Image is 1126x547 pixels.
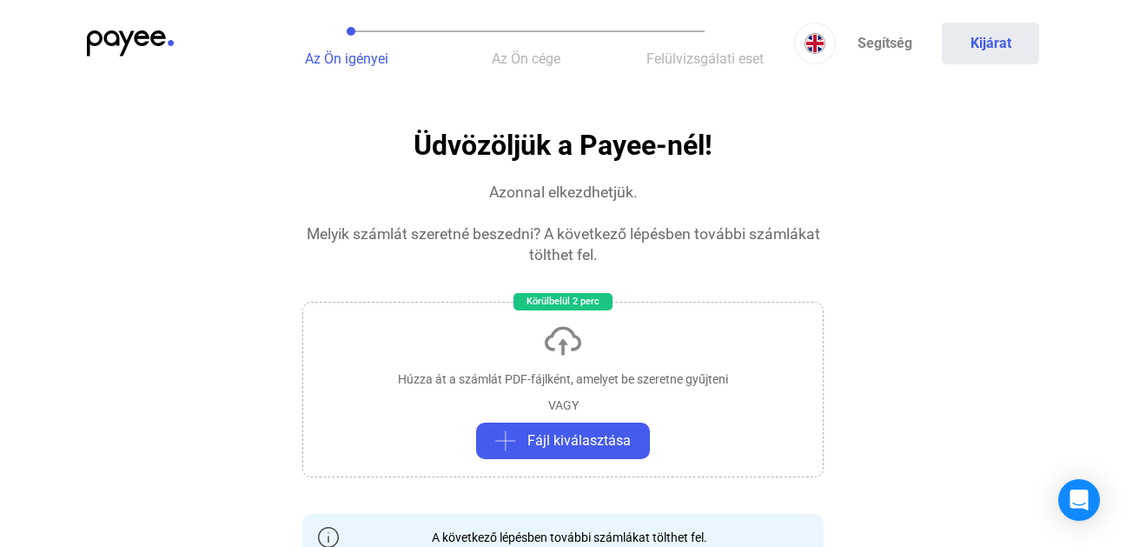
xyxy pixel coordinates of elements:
span: Az Ön cége [492,50,560,67]
span: Az Ön igényei [305,50,388,67]
div: Nyissa meg az Intercom Messengert [1058,479,1100,521]
img: feltöltés-felhő [542,320,584,362]
span: Fájl kiválasztása [527,430,631,451]
img: EN [805,33,825,54]
button: plusz-szürkeFájl kiválasztása [476,423,650,459]
img: payee-logo [87,30,174,57]
div: Melyik számlát szeretné beszedni? A következő lépésben további számlákat tölthet fel. [302,223,824,265]
div: Azonnal elkezdhetjük. [489,182,638,203]
div: VAGY [548,397,579,414]
h1: Üdvözöljük a Payee-nél! [414,130,712,161]
img: plusz-szürke [495,430,516,451]
div: Körülbelül 2 perc [513,293,613,310]
div: A következő lépésben további számlákat tölthet fel. [419,529,707,546]
button: Kijárat [942,23,1039,64]
a: Segítség [836,23,933,64]
div: Húzza át a számlát PDF-fájlként, amelyet be szeretne gyűjteni [398,370,728,388]
button: EN [794,23,836,64]
span: Felülvizsgálati eset [646,50,764,67]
